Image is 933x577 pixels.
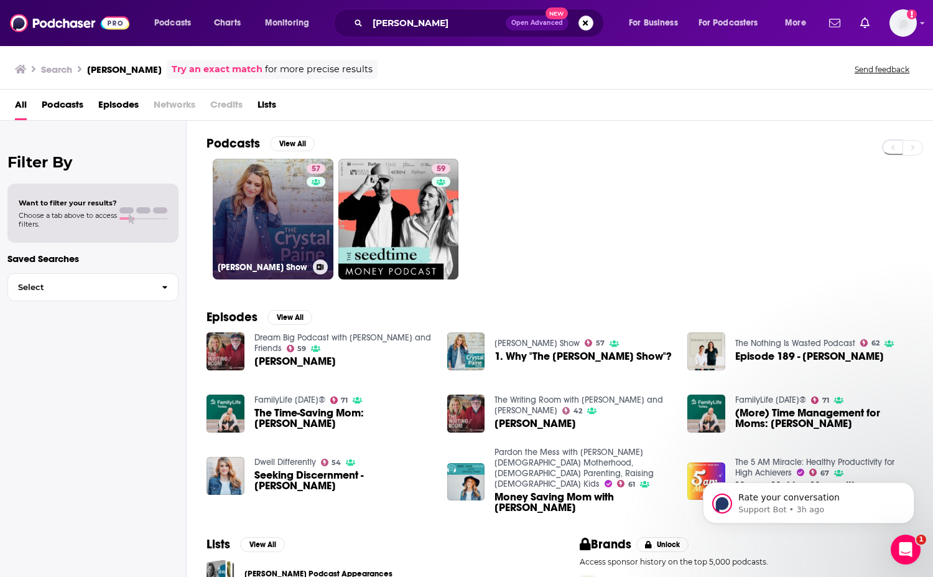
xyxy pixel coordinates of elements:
[368,13,506,33] input: Search podcasts, credits, & more...
[42,95,83,120] a: Podcasts
[585,339,605,347] a: 57
[822,398,829,403] span: 71
[907,9,917,19] svg: Add a profile image
[258,95,276,120] a: Lists
[287,345,307,352] a: 59
[447,395,485,433] img: Crystal Paine
[254,332,431,354] a: Dream Big Podcast with Bob Goff and Friends
[447,332,485,370] img: 1. Why "The Crystal Paine Show"?
[345,9,616,37] div: Search podcasts, credits, & more...
[735,338,855,349] a: The Nothing Is Wasted Podcast
[636,537,689,552] button: Unlock
[330,396,348,404] a: 71
[855,12,875,34] a: Show notifications dropdown
[494,492,672,513] span: Money Saving Mom with [PERSON_NAME]
[207,395,244,433] img: The Time-Saving Mom: Crystal Paine
[687,395,725,433] img: (More) Time Management for Moms: Crystal Paine
[735,395,806,405] a: FamilyLife Today®
[735,408,913,429] a: (More) Time Management for Moms: Crystal Paine
[256,13,325,33] button: open menu
[891,535,921,565] iframe: Intercom live chat
[297,346,306,352] span: 59
[207,136,260,151] h2: Podcasts
[254,408,432,429] span: The Time-Saving Mom: [PERSON_NAME]
[207,537,285,552] a: ListsView All
[206,13,248,33] a: Charts
[617,480,635,487] a: 61
[860,339,880,347] a: 62
[432,164,450,174] a: 59
[207,136,315,151] a: PodcastsView All
[207,309,258,325] h2: Episodes
[851,64,913,75] button: Send feedback
[573,408,582,414] span: 42
[494,351,672,362] span: 1. Why "The [PERSON_NAME] Show"?
[580,557,913,566] p: Access sponsor history on the top 5,000 podcasts.
[207,309,312,325] a: EpisodesView All
[207,537,230,552] h2: Lists
[218,262,308,273] h3: [PERSON_NAME] Show
[254,356,336,367] a: Crystal Paine
[824,12,845,34] a: Show notifications dropdown
[172,62,262,77] a: Try an exact match
[735,408,913,429] span: (More) Time Management for Moms: [PERSON_NAME]
[338,159,459,279] a: 59
[494,351,672,362] a: 1. Why "The Crystal Paine Show"?
[321,459,341,466] a: 54
[690,13,776,33] button: open menu
[254,356,336,367] span: [PERSON_NAME]
[254,457,316,467] a: Dwell Differently
[270,136,315,151] button: View All
[437,163,445,176] span: 59
[687,332,725,370] a: Episode 189 - Crystal Paine
[699,14,758,32] span: For Podcasters
[87,63,162,75] h3: [PERSON_NAME]
[629,14,678,32] span: For Business
[871,340,880,346] span: 62
[735,351,884,362] a: Episode 189 - Crystal Paine
[98,95,139,120] a: Episodes
[265,62,373,77] span: for more precise results
[811,396,829,404] a: 71
[332,460,341,466] span: 54
[207,457,244,495] img: Seeking Discernment - Crystal Paine
[154,14,191,32] span: Podcasts
[254,470,432,491] a: Seeking Discernment - Crystal Paine
[254,395,325,405] a: FamilyLife Today®
[207,332,244,370] img: Crystal Paine
[447,463,485,501] img: Money Saving Mom with Crystal Paine
[494,447,654,489] a: Pardon the Mess with Courtney DeFeo - Christian Motherhood, Biblical Parenting, Raising Christian...
[213,159,333,279] a: 57[PERSON_NAME] Show
[265,14,309,32] span: Monitoring
[776,13,822,33] button: open menu
[10,11,129,35] img: Podchaser - Follow, Share and Rate Podcasts
[684,456,933,543] iframe: Intercom notifications message
[511,20,563,26] span: Open Advanced
[889,9,917,37] span: Logged in as shcarlos
[7,253,179,265] p: Saved Searches
[15,95,27,120] a: All
[596,340,605,346] span: 57
[307,164,325,174] a: 57
[146,13,207,33] button: open menu
[7,153,179,171] h2: Filter By
[312,163,320,176] span: 57
[494,492,672,513] a: Money Saving Mom with Crystal Paine
[506,16,569,30] button: Open AdvancedNew
[240,537,285,552] button: View All
[494,395,663,416] a: The Writing Room with Bob Goff and Kimberly Stuart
